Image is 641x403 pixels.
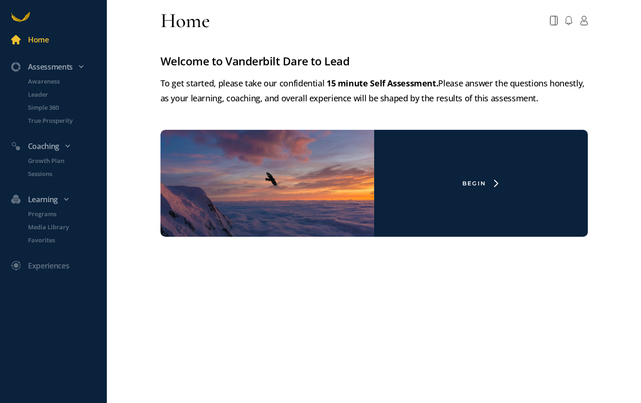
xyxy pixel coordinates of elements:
div: Experiences [28,260,69,272]
a: True Prosperity [17,116,107,125]
a: Media Library [17,222,107,232]
a: Simple 360 [17,103,107,112]
a: Growth Plan [17,156,107,165]
p: Sessions [28,169,105,178]
a: Leader [17,90,107,99]
a: Programs [17,209,107,219]
a: Sessions [17,169,107,178]
img: freePlanWithoutSurvey.png [160,130,374,237]
div: Learning [6,193,111,205]
div: Home [160,7,210,34]
p: Favorites [28,235,105,245]
p: Simple 360 [28,103,105,112]
p: Growth Plan [28,156,105,165]
div: Assessments [6,61,111,73]
div: To get started, please take our confidential Please answer the questions honestly, as your learni... [160,76,588,106]
a: Begin [155,130,593,237]
p: Leader [28,90,105,99]
div: Home [28,34,49,46]
a: Favorites [17,235,107,245]
strong: 15 minute Self Assessment. [327,78,438,89]
div: Begin [462,180,487,187]
div: Welcome to Vanderbilt Dare to Lead [160,52,588,70]
div: Coaching [6,140,111,152]
p: True Prosperity [28,116,105,125]
a: Awareness [17,77,107,86]
p: Media Library [28,222,105,232]
p: Awareness [28,77,105,86]
p: Programs [28,209,105,219]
